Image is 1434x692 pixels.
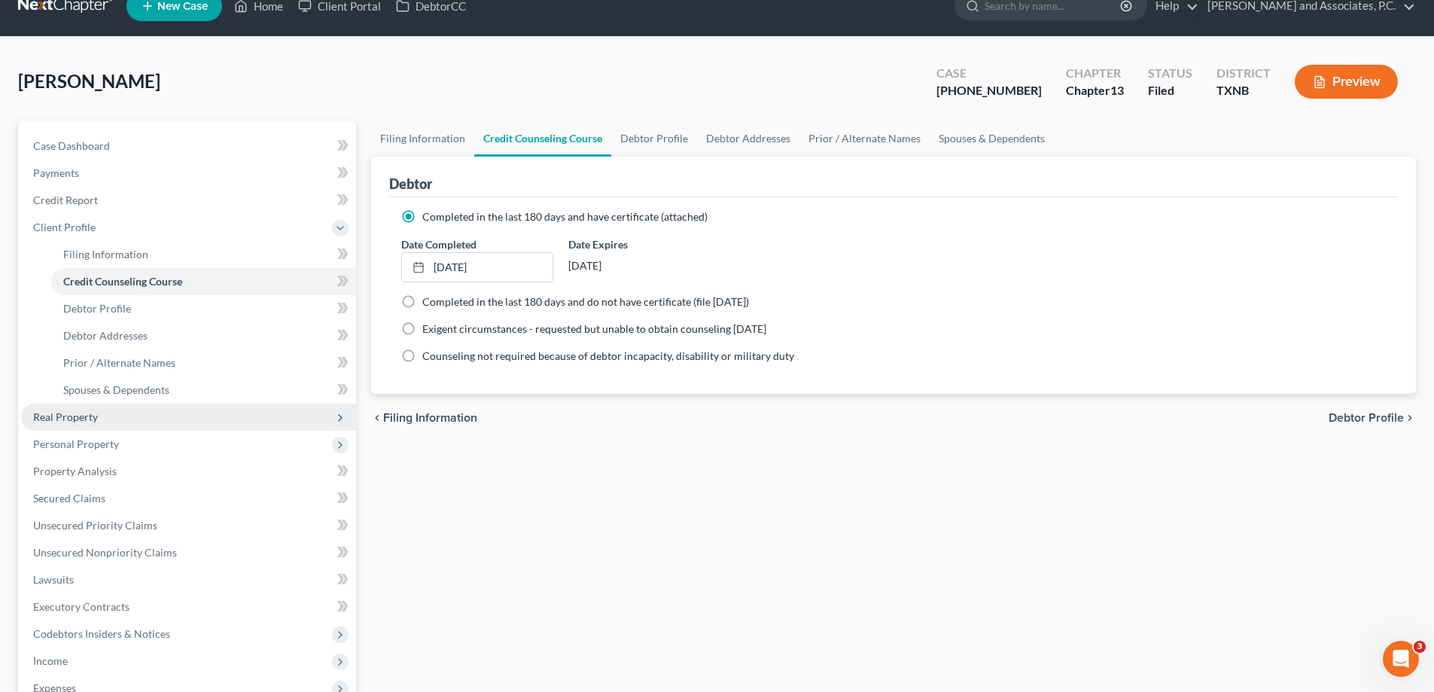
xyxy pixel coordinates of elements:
[611,120,697,157] a: Debtor Profile
[21,458,356,485] a: Property Analysis
[157,1,208,12] span: New Case
[1383,641,1419,677] iframe: Intercom live chat
[1066,82,1124,99] div: Chapter
[63,248,148,261] span: Filing Information
[936,65,1042,82] div: Case
[422,322,766,335] span: Exigent circumstances - requested but unable to obtain counseling [DATE]
[1295,65,1398,99] button: Preview
[21,160,356,187] a: Payments
[33,166,79,179] span: Payments
[33,519,157,532] span: Unsecured Priority Claims
[402,253,552,282] a: [DATE]
[1216,82,1271,99] div: TXNB
[474,120,611,157] a: Credit Counseling Course
[33,410,98,423] span: Real Property
[51,268,356,295] a: Credit Counseling Course
[63,329,148,342] span: Debtor Addresses
[389,175,432,193] div: Debtor
[33,437,119,450] span: Personal Property
[51,376,356,404] a: Spouses & Dependents
[63,383,169,396] span: Spouses & Dependents
[63,302,131,315] span: Debtor Profile
[422,349,794,362] span: Counseling not required because of debtor incapacity, disability or military duty
[51,349,356,376] a: Prior / Alternate Names
[33,194,98,206] span: Credit Report
[371,412,477,424] button: chevron_left Filing Information
[33,465,117,477] span: Property Analysis
[930,120,1054,157] a: Spouses & Dependents
[51,295,356,322] a: Debtor Profile
[383,412,477,424] span: Filing Information
[799,120,930,157] a: Prior / Alternate Names
[33,600,129,613] span: Executory Contracts
[33,546,177,559] span: Unsecured Nonpriority Claims
[33,654,68,667] span: Income
[568,236,720,252] label: Date Expires
[21,133,356,160] a: Case Dashboard
[63,356,175,369] span: Prior / Alternate Names
[1110,83,1124,97] span: 13
[1329,412,1416,424] button: Debtor Profile chevron_right
[18,70,160,92] span: [PERSON_NAME]
[21,593,356,620] a: Executory Contracts
[936,82,1042,99] div: [PHONE_NUMBER]
[33,573,74,586] span: Lawsuits
[1329,412,1404,424] span: Debtor Profile
[21,566,356,593] a: Lawsuits
[33,627,170,640] span: Codebtors Insiders & Notices
[21,485,356,512] a: Secured Claims
[21,512,356,539] a: Unsecured Priority Claims
[371,120,474,157] a: Filing Information
[33,139,110,152] span: Case Dashboard
[1066,65,1124,82] div: Chapter
[21,539,356,566] a: Unsecured Nonpriority Claims
[422,210,708,223] span: Completed in the last 180 days and have certificate (attached)
[63,275,182,288] span: Credit Counseling Course
[697,120,799,157] a: Debtor Addresses
[1414,641,1426,653] span: 3
[33,492,105,505] span: Secured Claims
[1216,65,1271,82] div: District
[21,187,356,214] a: Credit Report
[1148,65,1192,82] div: Status
[51,322,356,349] a: Debtor Addresses
[371,412,383,424] i: chevron_left
[33,221,96,233] span: Client Profile
[422,295,749,308] span: Completed in the last 180 days and do not have certificate (file [DATE])
[51,241,356,268] a: Filing Information
[568,252,720,279] div: [DATE]
[1148,82,1192,99] div: Filed
[401,236,476,252] label: Date Completed
[1404,412,1416,424] i: chevron_right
